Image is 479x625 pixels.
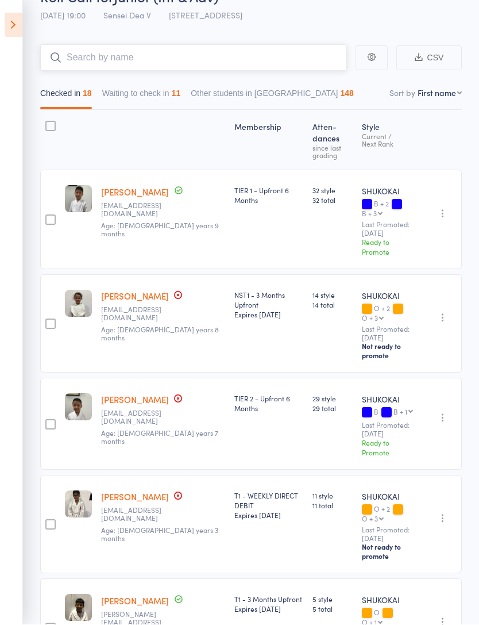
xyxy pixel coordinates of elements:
button: Other students in [GEOGRAPHIC_DATA]148 [191,83,354,110]
div: SHUKOKAI [362,491,415,503]
div: TIER 2 - Upfront 6 Months [234,394,304,413]
div: 148 [340,89,353,98]
span: 11 total [312,501,353,511]
div: SHUKOKAI [362,290,415,302]
span: 5 total [312,604,353,614]
img: image1606369480.png [65,394,92,421]
span: Age: [DEMOGRAPHIC_DATA] years 8 months [101,325,219,343]
div: Expires [DATE] [234,310,304,320]
div: 18 [83,89,92,98]
div: B + 1 [393,408,407,416]
div: B + 2 [362,200,415,217]
span: 32 style [312,186,353,195]
span: Sensei Dea V [103,10,151,21]
small: vgupta03@outlook.com [101,306,176,323]
div: Membership [230,116,308,165]
a: [PERSON_NAME] [101,491,169,503]
button: Checked in18 [40,83,92,110]
div: Expires [DATE] [234,511,304,520]
img: image1606369494.png [65,186,92,213]
a: [PERSON_NAME] [101,290,169,302]
div: NST1 - 3 Months Upfront [234,290,304,320]
small: Last Promoted: [DATE] [362,526,415,543]
span: 29 total [312,404,353,413]
div: T1 - 3 Months Upfront [234,595,304,614]
span: Age: [DEMOGRAPHIC_DATA] years 9 months [101,221,219,239]
div: SHUKOKAI [362,394,415,405]
span: 32 total [312,195,353,205]
div: Ready to Promote [362,438,415,458]
div: B [362,408,415,418]
span: 5 style [312,595,353,604]
span: 11 style [312,491,353,501]
div: O + 2 [362,305,415,322]
img: image1697613644.png [65,491,92,518]
button: CSV [396,46,462,71]
span: [STREET_ADDRESS] [169,10,242,21]
div: Atten­dances [308,116,357,165]
span: 14 style [312,290,353,300]
a: [PERSON_NAME] [101,394,169,406]
small: Last Promoted: [DATE] [362,221,415,237]
div: TIER 1 - Upfront 6 Months [234,186,304,205]
span: Age: [DEMOGRAPHIC_DATA] years 7 months [101,428,218,446]
span: 29 style [312,394,353,404]
input: Search by name [40,45,347,71]
label: Sort by [389,87,415,99]
div: O + 3 [362,315,378,322]
img: image1619599181.png [65,595,92,622]
div: SHUKOKAI [362,186,415,197]
small: lisa_lee818@hotmail.com [101,202,176,218]
a: [PERSON_NAME] [101,595,169,607]
div: T1 - WEEKLY DIRECT DEBIT [234,491,304,520]
div: Style [357,116,420,165]
div: O + 3 [362,515,378,523]
div: 11 [172,89,181,98]
div: O + 2 [362,505,415,523]
div: Expires [DATE] [234,604,304,614]
div: Not ready to promote [362,543,415,561]
div: First name [418,87,456,99]
small: Last Promoted: [DATE] [362,421,415,438]
div: SHUKOKAI [362,595,415,606]
div: Current / Next Rank [362,133,415,148]
div: B + 3 [362,210,377,217]
a: [PERSON_NAME] [101,186,169,198]
button: Waiting to check in11 [102,83,181,110]
small: Last Promoted: [DATE] [362,325,415,342]
div: since last grading [312,144,353,159]
span: 14 total [312,300,353,310]
div: Not ready to promote [362,342,415,361]
div: Ready to Promote [362,237,415,257]
span: [DATE] 19:00 [40,10,86,21]
img: image1655711367.png [65,290,92,317]
small: lisa_lee818@hotmail.com [101,409,176,426]
small: vimol.j@gmail.com [101,507,176,523]
span: Age: [DEMOGRAPHIC_DATA] years 3 months [101,526,218,543]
